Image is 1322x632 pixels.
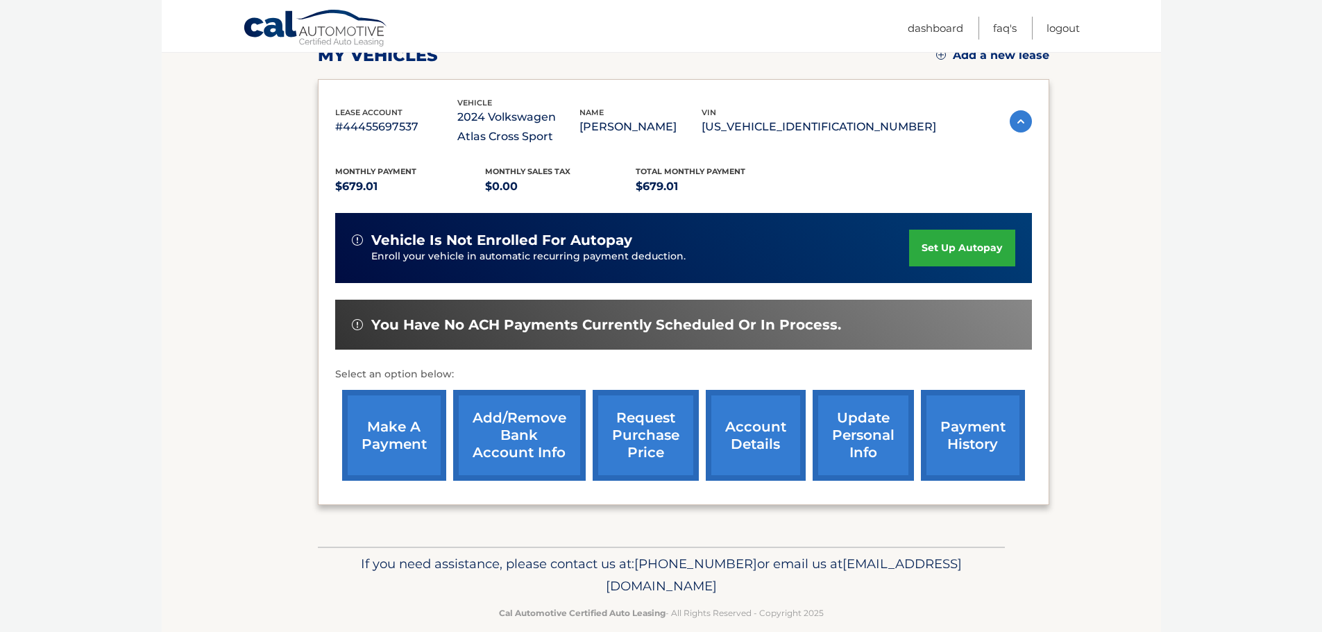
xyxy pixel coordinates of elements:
[335,108,402,117] span: lease account
[243,9,389,49] a: Cal Automotive
[936,50,946,60] img: add.svg
[371,232,632,249] span: vehicle is not enrolled for autopay
[579,117,702,137] p: [PERSON_NAME]
[485,177,636,196] p: $0.00
[352,319,363,330] img: alert-white.svg
[335,117,457,137] p: #44455697537
[327,553,996,597] p: If you need assistance, please contact us at: or email us at
[335,366,1032,383] p: Select an option below:
[702,117,936,137] p: [US_VEHICLE_IDENTIFICATION_NUMBER]
[453,390,586,481] a: Add/Remove bank account info
[318,45,438,66] h2: my vehicles
[936,49,1049,62] a: Add a new lease
[606,556,962,594] span: [EMAIL_ADDRESS][DOMAIN_NAME]
[327,606,996,620] p: - All Rights Reserved - Copyright 2025
[636,177,786,196] p: $679.01
[457,108,579,146] p: 2024 Volkswagen Atlas Cross Sport
[352,234,363,246] img: alert-white.svg
[921,390,1025,481] a: payment history
[579,108,604,117] span: name
[335,166,416,176] span: Monthly Payment
[335,177,486,196] p: $679.01
[1046,17,1080,40] a: Logout
[342,390,446,481] a: make a payment
[634,556,757,572] span: [PHONE_NUMBER]
[457,98,492,108] span: vehicle
[593,390,699,481] a: request purchase price
[702,108,716,117] span: vin
[993,17,1017,40] a: FAQ's
[371,316,841,334] span: You have no ACH payments currently scheduled or in process.
[371,249,910,264] p: Enroll your vehicle in automatic recurring payment deduction.
[706,390,806,481] a: account details
[485,166,570,176] span: Monthly sales Tax
[813,390,914,481] a: update personal info
[1010,110,1032,133] img: accordion-active.svg
[908,17,963,40] a: Dashboard
[636,166,745,176] span: Total Monthly Payment
[499,608,666,618] strong: Cal Automotive Certified Auto Leasing
[909,230,1015,266] a: set up autopay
